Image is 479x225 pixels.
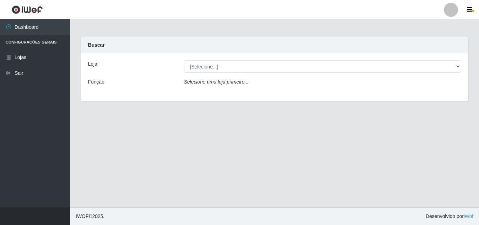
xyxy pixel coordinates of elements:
[88,42,104,48] strong: Buscar
[426,213,473,220] span: Desenvolvido por
[76,213,89,219] span: IWOF
[12,5,43,14] img: CoreUI Logo
[464,213,473,219] a: iWof
[88,78,104,86] label: Função
[184,79,249,85] i: Selecione uma loja primeiro...
[76,213,104,220] span: © 2025 .
[88,60,97,68] label: Loja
